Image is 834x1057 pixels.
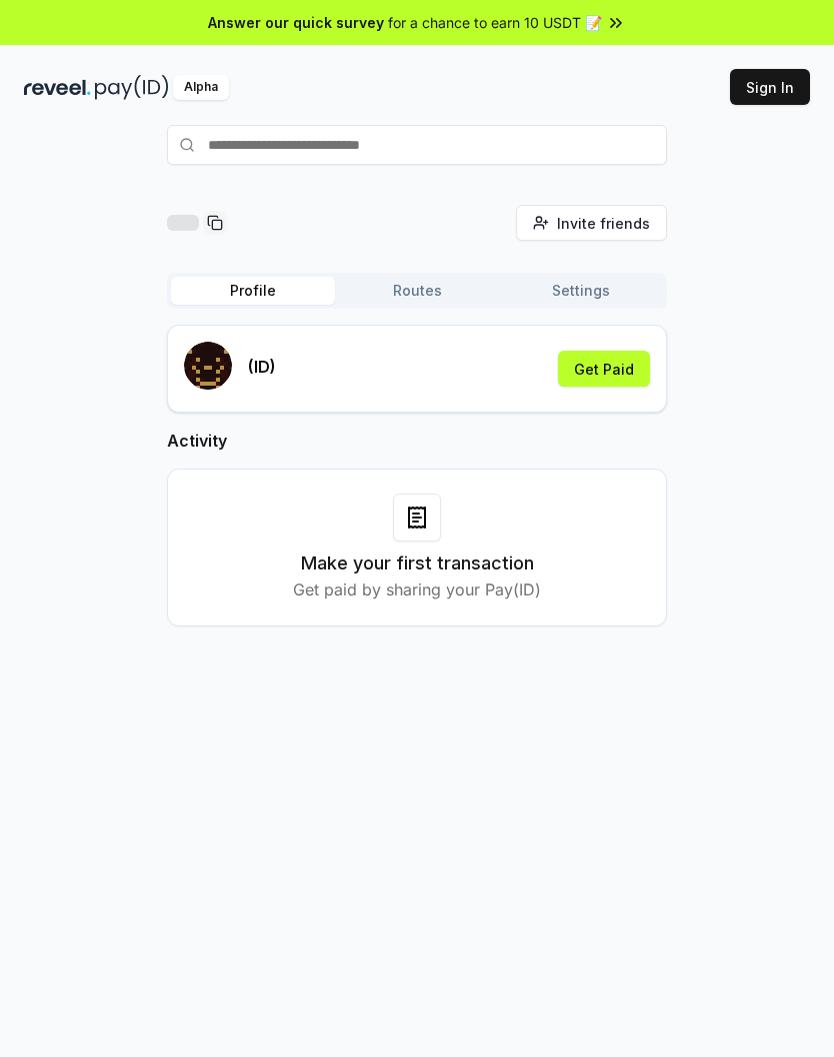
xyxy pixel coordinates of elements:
[293,577,541,601] p: Get paid by sharing your Pay(ID)
[95,75,169,100] img: pay_id
[730,69,810,105] button: Sign In
[516,205,667,241] button: Invite friends
[24,75,91,100] img: reveel_dark
[171,277,335,305] button: Profile
[173,75,229,100] div: Alpha
[301,549,534,577] h3: Make your first transaction
[335,277,499,305] button: Routes
[208,12,384,33] span: Answer our quick survey
[499,277,663,305] button: Settings
[248,355,276,379] p: (ID)
[388,12,602,33] span: for a chance to earn 10 USDT 📝
[558,351,650,387] button: Get Paid
[167,429,667,453] h2: Activity
[557,213,650,234] span: Invite friends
